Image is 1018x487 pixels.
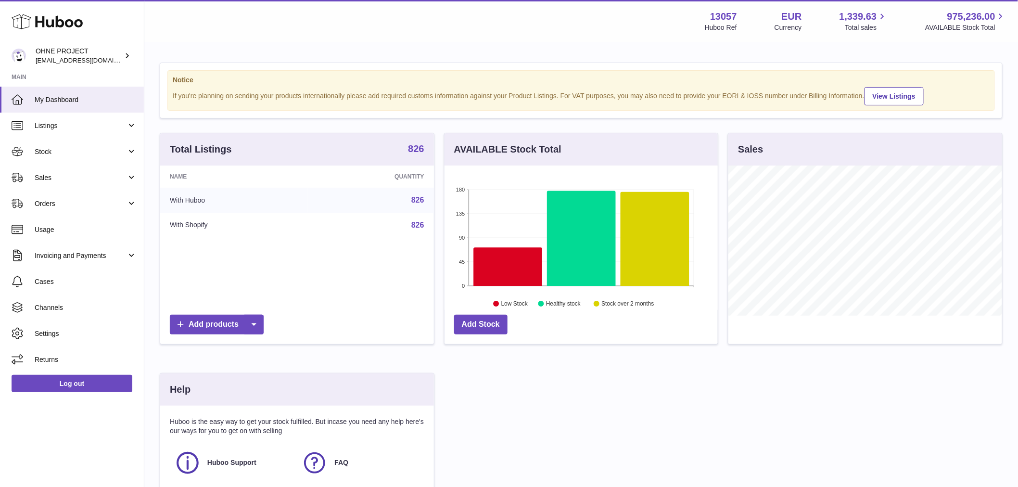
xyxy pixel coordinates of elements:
span: Channels [35,303,137,312]
a: 975,236.00 AVAILABLE Stock Total [925,10,1006,32]
text: 135 [456,211,465,217]
a: 826 [411,196,424,204]
text: 0 [462,283,465,289]
span: Sales [35,173,127,182]
text: Healthy stock [546,301,581,308]
span: Settings [35,329,137,338]
strong: EUR [781,10,802,23]
span: Huboo Support [207,458,256,467]
span: FAQ [334,458,348,467]
a: Add products [170,315,264,334]
span: Returns [35,355,137,364]
a: Add Stock [454,315,508,334]
div: Huboo Ref [705,23,737,32]
img: internalAdmin-13057@internal.huboo.com [12,49,26,63]
h3: Sales [738,143,763,156]
th: Quantity [308,166,434,188]
a: Log out [12,375,132,392]
div: Currency [775,23,802,32]
th: Name [160,166,308,188]
span: AVAILABLE Stock Total [925,23,1006,32]
span: My Dashboard [35,95,137,104]
text: 90 [459,235,465,241]
strong: 826 [408,144,424,154]
span: Usage [35,225,137,234]
a: 826 [411,221,424,229]
a: View Listings [865,87,924,105]
span: Stock [35,147,127,156]
text: Stock over 2 months [601,301,654,308]
text: 45 [459,259,465,265]
a: 826 [408,144,424,155]
td: With Shopify [160,213,308,238]
span: [EMAIL_ADDRESS][DOMAIN_NAME] [36,56,141,64]
span: Invoicing and Payments [35,251,127,260]
p: Huboo is the easy way to get your stock fulfilled. But incase you need any help here's our ways f... [170,417,424,436]
span: Cases [35,277,137,286]
td: With Huboo [160,188,308,213]
strong: 13057 [710,10,737,23]
a: 1,339.63 Total sales [840,10,888,32]
h3: AVAILABLE Stock Total [454,143,561,156]
span: 975,236.00 [947,10,995,23]
h3: Help [170,383,191,396]
h3: Total Listings [170,143,232,156]
span: Orders [35,199,127,208]
strong: Notice [173,76,990,85]
text: Low Stock [501,301,528,308]
text: 180 [456,187,465,192]
div: OHNE PROJECT [36,47,122,65]
span: Listings [35,121,127,130]
span: Total sales [845,23,888,32]
div: If you're planning on sending your products internationally please add required customs informati... [173,86,990,105]
a: FAQ [302,450,419,476]
span: 1,339.63 [840,10,877,23]
a: Huboo Support [175,450,292,476]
